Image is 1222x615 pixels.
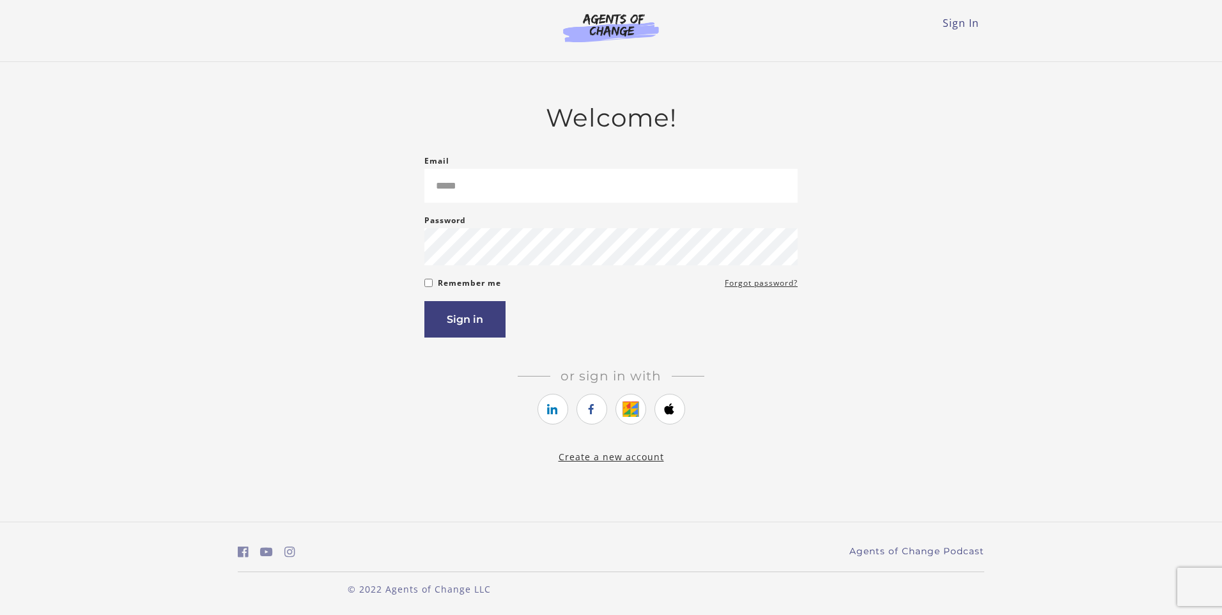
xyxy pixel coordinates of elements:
[538,394,568,424] a: https://courses.thinkific.com/users/auth/linkedin?ss%5Breferral%5D=&ss%5Buser_return_to%5D=&ss%5B...
[615,394,646,424] a: https://courses.thinkific.com/users/auth/google?ss%5Breferral%5D=&ss%5Buser_return_to%5D=&ss%5Bvi...
[725,276,798,291] a: Forgot password?
[943,16,979,30] a: Sign In
[849,545,984,558] a: Agents of Change Podcast
[284,546,295,558] i: https://www.instagram.com/agentsofchangeprep/ (Open in a new window)
[559,451,664,463] a: Create a new account
[576,394,607,424] a: https://courses.thinkific.com/users/auth/facebook?ss%5Breferral%5D=&ss%5Buser_return_to%5D=&ss%5B...
[238,543,249,561] a: https://www.facebook.com/groups/aswbtestprep (Open in a new window)
[550,13,672,42] img: Agents of Change Logo
[424,213,466,228] label: Password
[284,543,295,561] a: https://www.instagram.com/agentsofchangeprep/ (Open in a new window)
[424,103,798,133] h2: Welcome!
[654,394,685,424] a: https://courses.thinkific.com/users/auth/apple?ss%5Breferral%5D=&ss%5Buser_return_to%5D=&ss%5Bvis...
[260,543,273,561] a: https://www.youtube.com/c/AgentsofChangeTestPrepbyMeaganMitchell (Open in a new window)
[438,276,501,291] label: Remember me
[238,582,601,596] p: © 2022 Agents of Change LLC
[260,546,273,558] i: https://www.youtube.com/c/AgentsofChangeTestPrepbyMeaganMitchell (Open in a new window)
[550,368,672,384] span: Or sign in with
[238,546,249,558] i: https://www.facebook.com/groups/aswbtestprep (Open in a new window)
[424,301,506,338] button: Sign in
[424,153,449,169] label: Email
